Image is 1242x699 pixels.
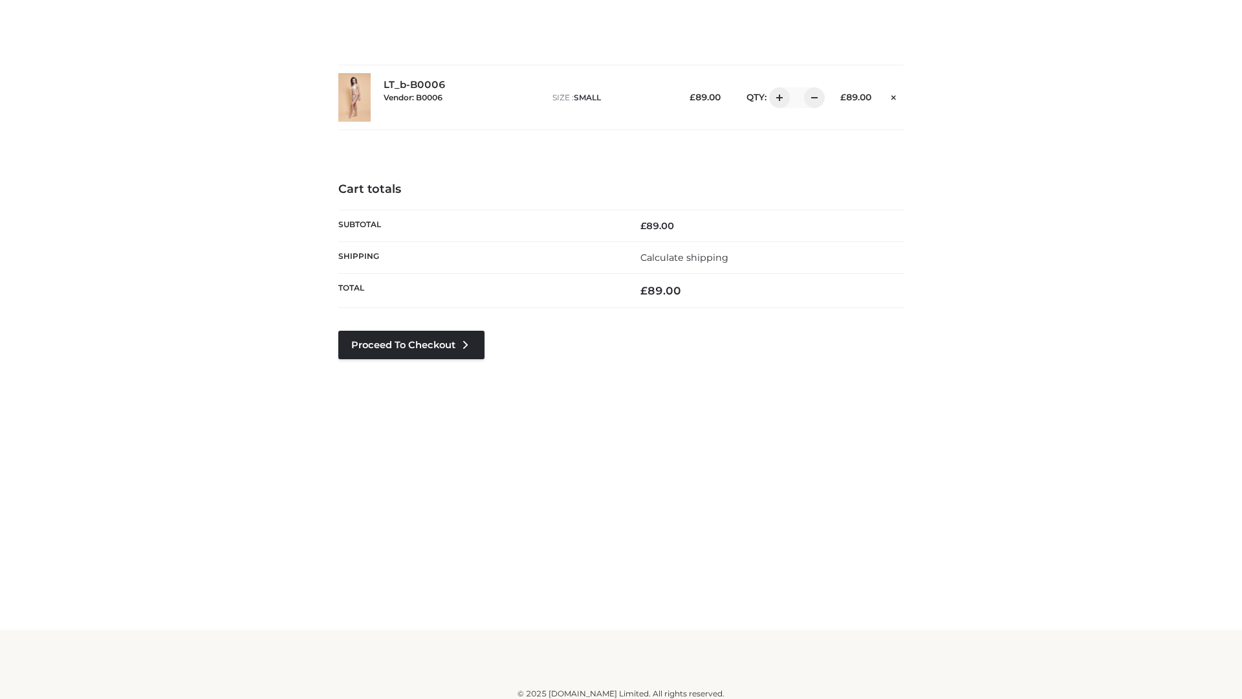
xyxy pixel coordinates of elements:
div: LT_b-B0006 [384,79,539,115]
bdi: 89.00 [640,220,674,232]
span: £ [640,220,646,232]
th: Subtotal [338,210,621,241]
p: size : [552,92,670,104]
span: SMALL [574,93,601,102]
th: Shipping [338,241,621,273]
a: Remove this item [884,87,904,104]
a: Calculate shipping [640,252,728,263]
bdi: 89.00 [690,92,721,102]
span: £ [690,92,695,102]
small: Vendor: B0006 [384,93,442,102]
div: QTY: [734,87,820,108]
span: £ [640,284,648,297]
h4: Cart totals [338,183,904,197]
th: Total [338,274,621,308]
bdi: 89.00 [640,284,681,297]
span: £ [840,92,846,102]
a: Proceed to Checkout [338,331,485,359]
bdi: 89.00 [840,92,871,102]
